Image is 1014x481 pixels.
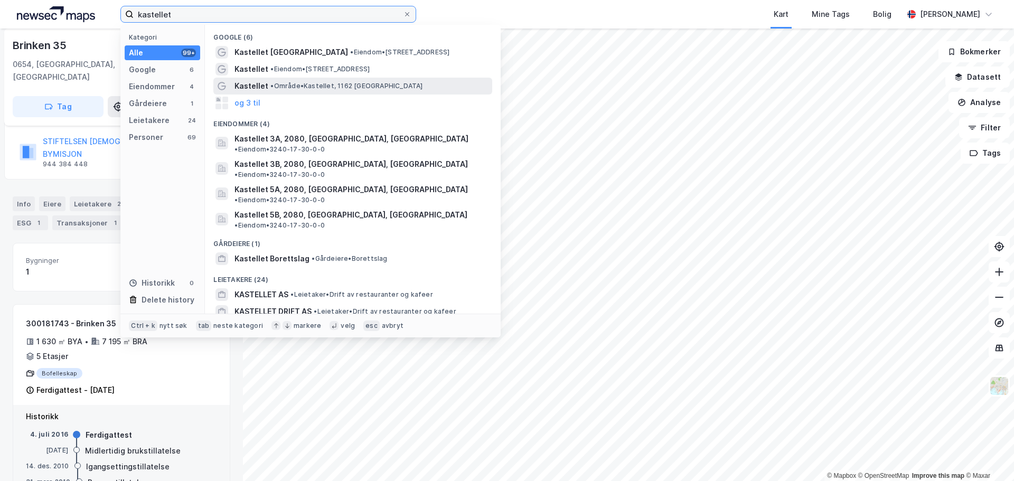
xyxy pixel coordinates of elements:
div: 7 195 ㎡ BRA [102,335,147,348]
span: Eiendom • 3240-17-30-0-0 [234,221,325,230]
div: Personer [129,131,163,144]
div: 24 [187,116,196,125]
div: 1 630 ㎡ BYA [36,335,82,348]
div: Midlertidig brukstillatelse [85,445,181,457]
button: Datasett [945,67,1010,88]
button: Tag [13,96,104,117]
div: Alle [129,46,143,59]
span: Eiendom • [STREET_ADDRESS] [270,65,370,73]
span: • [312,254,315,262]
div: 1 [33,218,44,228]
span: • [234,196,238,204]
div: 944 384 448 [43,160,88,168]
span: Leietaker • Drift av restauranter og kafeer [314,307,456,316]
div: 300181743 - Brinken 35 [26,317,176,330]
span: Bygninger [26,256,117,265]
span: Kastellet 3B, 2080, [GEOGRAPHIC_DATA], [GEOGRAPHIC_DATA] [234,158,468,171]
div: Historikk [26,410,217,423]
div: Historikk [129,277,175,289]
button: Analyse [949,92,1010,113]
div: Kontrollprogram for chat [961,430,1014,481]
span: Kastellet 3A, 2080, [GEOGRAPHIC_DATA], [GEOGRAPHIC_DATA] [234,133,468,145]
div: neste kategori [213,322,263,330]
span: Eiendom • [STREET_ADDRESS] [350,48,449,56]
span: • [270,82,274,90]
div: Google (6) [205,25,501,44]
div: Eiendommer (4) [205,111,501,130]
img: logo.a4113a55bc3d86da70a041830d287a7e.svg [17,6,95,22]
div: 69 [187,133,196,142]
div: 2 [114,199,124,209]
span: • [314,307,317,315]
div: esc [363,320,380,331]
span: Eiendom • 3240-17-30-0-0 [234,196,325,204]
div: 1 [187,99,196,108]
div: 99+ [181,49,196,57]
div: nytt søk [159,322,187,330]
div: [PERSON_NAME] [920,8,980,21]
div: markere [294,322,321,330]
div: Igangsettingstillatelse [86,460,170,473]
span: Kastellet [234,63,268,76]
div: Info [13,196,35,211]
div: 1 [110,218,120,228]
span: Kastellet 5A, 2080, [GEOGRAPHIC_DATA], [GEOGRAPHIC_DATA] [234,183,468,196]
div: Eiere [39,196,65,211]
div: Kategori [129,33,200,41]
span: Gårdeiere • Borettslag [312,254,387,263]
span: • [234,171,238,178]
a: Mapbox [827,472,856,479]
div: Transaksjoner [52,215,125,230]
div: 6 [187,65,196,74]
div: 14. des. 2010 [26,461,69,471]
button: Filter [959,117,1010,138]
div: 5 Etasjer [36,350,68,363]
span: Leietaker • Drift av restauranter og kafeer [290,290,433,299]
span: • [234,221,238,229]
div: Leietakere [129,114,170,127]
div: 1 [26,266,117,278]
div: ESG [13,215,48,230]
div: Gårdeiere (1) [205,231,501,250]
div: 4. juli 2016 [26,430,68,439]
button: og 3 til [234,97,260,109]
span: Kastellet Borettslag [234,252,309,265]
a: Improve this map [912,472,964,479]
div: Delete history [142,294,194,306]
a: OpenStreetMap [858,472,909,479]
iframe: Chat Widget [961,430,1014,481]
div: avbryt [382,322,403,330]
div: Eiendommer [129,80,175,93]
div: Ctrl + k [129,320,157,331]
span: • [234,145,238,153]
span: Eiendom • 3240-17-30-0-0 [234,171,325,179]
span: Kastellet [234,80,268,92]
div: Ferdigattest - [DATE] [36,384,115,397]
img: Z [989,376,1009,396]
span: KASTELLET DRIFT AS [234,305,312,318]
div: Google [129,63,156,76]
input: Søk på adresse, matrikkel, gårdeiere, leietakere eller personer [134,6,403,22]
button: Tags [961,143,1010,164]
span: Kastellet 5B, 2080, [GEOGRAPHIC_DATA], [GEOGRAPHIC_DATA] [234,209,467,221]
span: Eiendom • 3240-17-30-0-0 [234,145,325,154]
div: Leietakere [70,196,128,211]
div: velg [341,322,355,330]
span: KASTELLET AS [234,288,288,301]
div: 0654, [GEOGRAPHIC_DATA], [GEOGRAPHIC_DATA] [13,58,149,83]
div: Kart [774,8,788,21]
div: [DATE] [26,446,68,455]
button: Bokmerker [938,41,1010,62]
div: Brinken 35 [13,37,69,54]
div: Ferdigattest [86,429,132,441]
div: Bolig [873,8,891,21]
div: tab [196,320,212,331]
div: Mine Tags [812,8,850,21]
div: • [84,337,89,346]
div: Gårdeiere [129,97,167,110]
span: Område • Kastellet, 1162 [GEOGRAPHIC_DATA] [270,82,422,90]
span: • [290,290,294,298]
div: 0 [187,279,196,287]
span: Kastellet [GEOGRAPHIC_DATA] [234,46,348,59]
div: Leietakere (24) [205,267,501,286]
